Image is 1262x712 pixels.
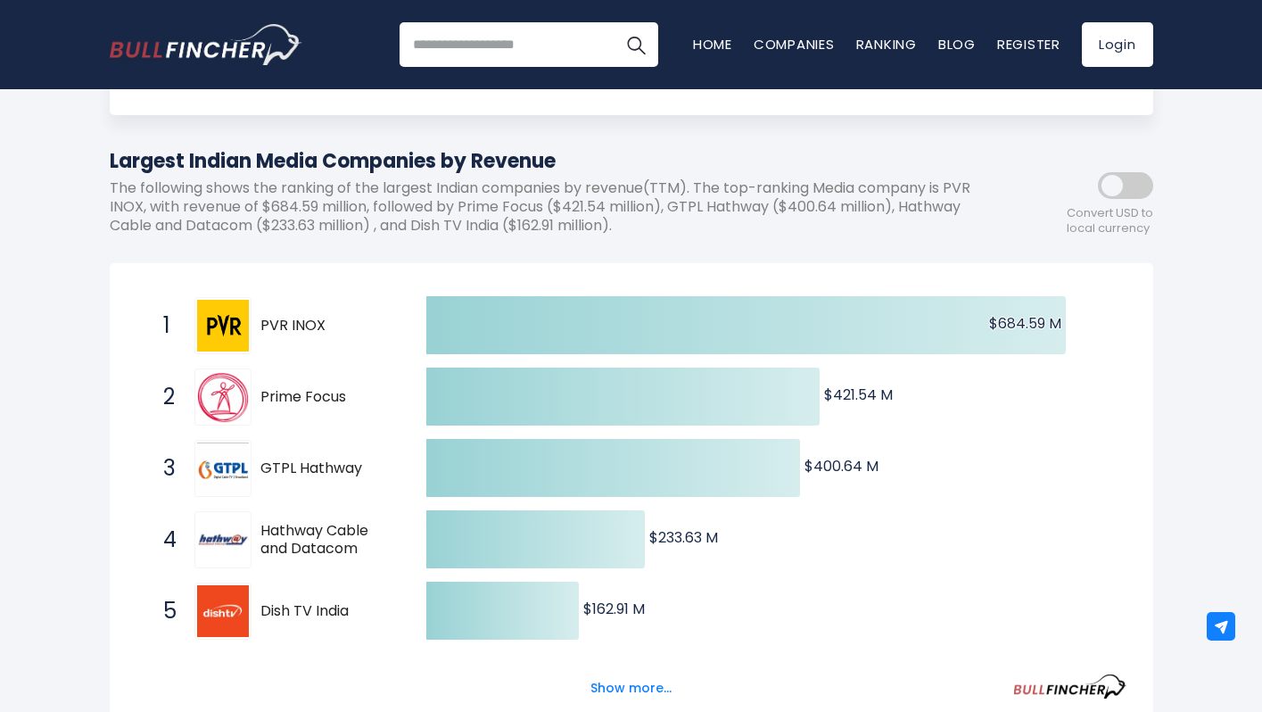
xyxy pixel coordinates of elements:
span: 5 [154,596,172,626]
img: PVR INOX [197,300,249,352]
a: Login [1082,22,1153,67]
h1: Largest Indian Media Companies by Revenue [110,146,993,176]
text: $421.54 M [824,385,893,405]
span: 2 [154,382,172,412]
button: Show more... [580,674,682,703]
text: $400.64 M [804,456,878,476]
span: GTPL Hathway [260,459,395,478]
a: Ranking [856,35,917,54]
span: 4 [154,525,172,555]
button: Search [614,22,658,67]
a: Companies [754,35,835,54]
a: Go to homepage [110,24,301,65]
a: Register [997,35,1060,54]
span: 1 [154,310,172,341]
text: $684.59 M [988,313,1060,334]
text: $162.91 M [583,599,645,619]
img: Hathway Cable and Datacom [197,514,249,566]
img: Prime Focus [197,372,249,424]
img: GTPL Hathway [197,443,249,494]
span: Prime Focus [260,388,395,407]
img: Dish TV India [197,585,249,637]
span: Hathway Cable and Datacom [260,522,395,559]
span: 3 [154,453,172,484]
p: The following shows the ranking of the largest Indian companies by revenue(TTM). The top-ranking ... [110,179,993,235]
img: Bullfincher logo [110,24,302,65]
a: Blog [938,35,976,54]
span: PVR INOX [260,317,395,335]
span: Convert USD to local currency [1067,206,1153,236]
a: Home [693,35,732,54]
text: $233.63 M [649,527,718,548]
span: Dish TV India [260,602,395,621]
